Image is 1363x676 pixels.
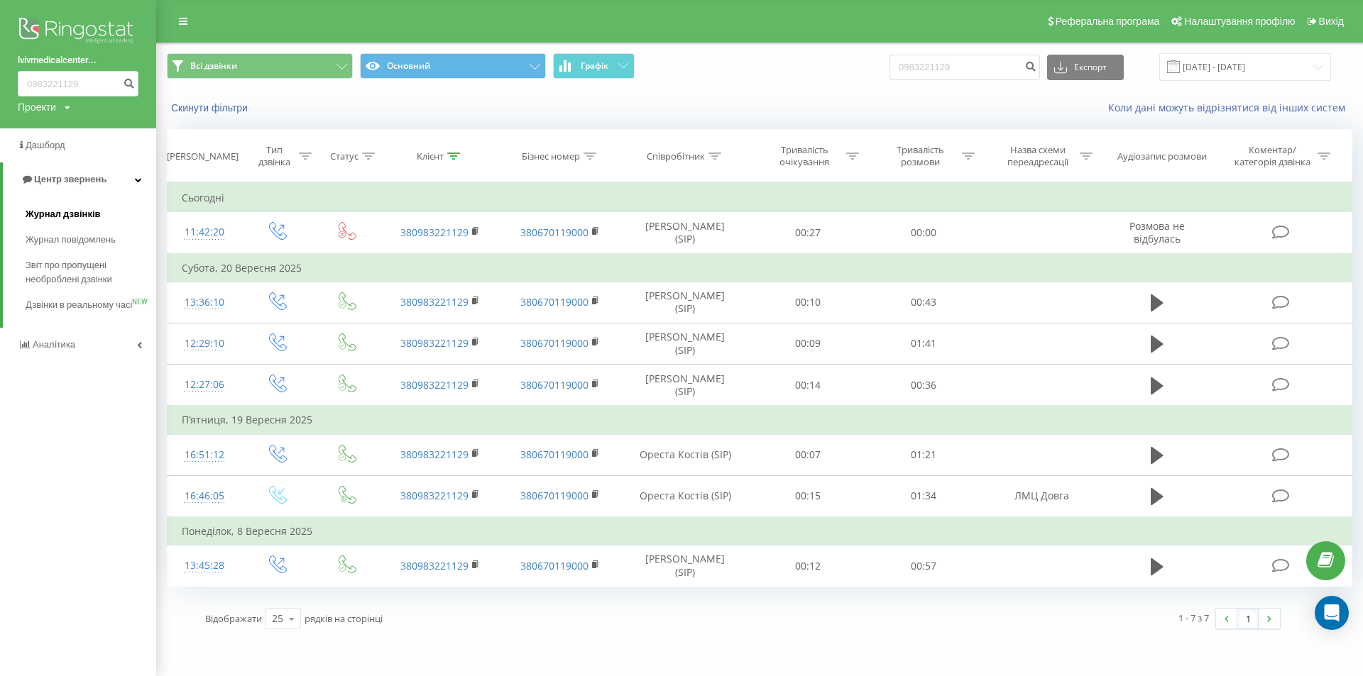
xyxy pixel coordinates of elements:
[182,218,227,246] div: 11:42:20
[168,517,1352,545] td: Понеділок, 8 Вересня 2025
[1108,101,1352,114] a: Коли дані можуть відрізнятися вiд інших систем
[254,144,295,168] div: Тип дзвінка
[26,258,149,287] span: Звіт про пропущені необроблені дзвінки
[750,475,866,517] td: 00:15
[1129,219,1185,245] span: Розмова не відбулась
[400,489,469,502] a: 380983221129
[522,150,580,162] div: Бізнес номер
[330,150,358,162] div: Статус
[417,150,444,162] div: Клієнт
[18,53,138,67] a: lvivmedicalcenter...
[520,295,589,309] a: 380670119000
[205,612,262,625] span: Відображати
[190,60,237,72] span: Всі дзвінки
[767,144,843,168] div: Тривалість очікування
[167,150,239,162] div: [PERSON_NAME]
[750,365,866,406] td: 00:14
[750,212,866,254] td: 00:27
[882,144,958,168] div: Тривалість розмови
[520,559,589,572] a: 380670119000
[866,323,982,364] td: 01:41
[982,475,1102,517] td: ЛМЦ Довга
[520,378,589,392] a: 380670119000
[866,282,982,323] td: 00:43
[360,53,546,79] button: Основний
[620,434,750,475] td: Ореста Костів (SIP)
[1231,144,1314,168] div: Коментар/категорія дзвінка
[34,174,106,184] span: Центр звернень
[182,289,227,316] div: 13:36:10
[400,336,469,350] a: 380983221129
[26,253,156,292] a: Звіт про пропущені необроблені дзвінки
[18,14,138,50] img: Ringostat logo
[182,330,227,358] div: 12:29:10
[1047,55,1124,80] button: Експорт
[620,475,750,517] td: Ореста Костів (SIP)
[400,559,469,572] a: 380983221129
[620,545,750,587] td: [PERSON_NAME] (SIP)
[26,233,116,247] span: Журнал повідомлень
[182,552,227,580] div: 13:45:28
[750,434,866,475] td: 00:07
[866,475,982,517] td: 01:34
[620,323,750,364] td: [PERSON_NAME] (SIP)
[33,339,75,350] span: Аналiтика
[182,482,227,510] div: 16:46:05
[1315,596,1349,630] div: Open Intercom Messenger
[26,207,101,221] span: Журнал дзвінків
[18,71,138,96] input: Пошук за номером
[305,612,383,625] span: рядків на сторінці
[750,323,866,364] td: 00:09
[553,53,635,79] button: Графік
[26,201,156,227] a: Журнал дзвінків
[26,298,132,312] span: Дзвінки в реальному часі
[400,448,469,461] a: 380983221129
[400,295,469,309] a: 380983221129
[3,162,156,196] a: Центр звернень
[647,150,705,162] div: Співробітник
[167,101,255,114] button: Скинути фільтри
[866,365,982,406] td: 00:36
[866,545,982,587] td: 00:57
[1184,16,1295,27] span: Налаштування профілю
[400,226,469,239] a: 380983221129
[1117,150,1207,162] div: Аудіозапис розмови
[1000,144,1076,168] div: Назва схеми переадресації
[520,448,589,461] a: 380670119000
[168,254,1352,282] td: Субота, 20 Вересня 2025
[1178,611,1209,625] div: 1 - 7 з 7
[167,53,353,79] button: Всі дзвінки
[889,55,1040,80] input: Пошук за номером
[581,61,608,71] span: Графік
[750,282,866,323] td: 00:10
[520,489,589,502] a: 380670119000
[1319,16,1344,27] span: Вихід
[26,227,156,253] a: Журнал повідомлень
[1056,16,1160,27] span: Реферальна програма
[866,212,982,254] td: 00:00
[520,336,589,350] a: 380670119000
[400,378,469,392] a: 380983221129
[620,365,750,406] td: [PERSON_NAME] (SIP)
[168,184,1352,212] td: Сьогодні
[272,611,283,626] div: 25
[168,406,1352,434] td: П’ятниця, 19 Вересня 2025
[18,100,56,114] div: Проекти
[1237,609,1259,628] a: 1
[620,212,750,254] td: [PERSON_NAME] (SIP)
[866,434,982,475] td: 01:21
[620,282,750,323] td: [PERSON_NAME] (SIP)
[520,226,589,239] a: 380670119000
[26,292,156,318] a: Дзвінки в реальному часіNEW
[26,140,65,150] span: Дашборд
[182,371,227,399] div: 12:27:06
[750,545,866,587] td: 00:12
[182,441,227,469] div: 16:51:12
